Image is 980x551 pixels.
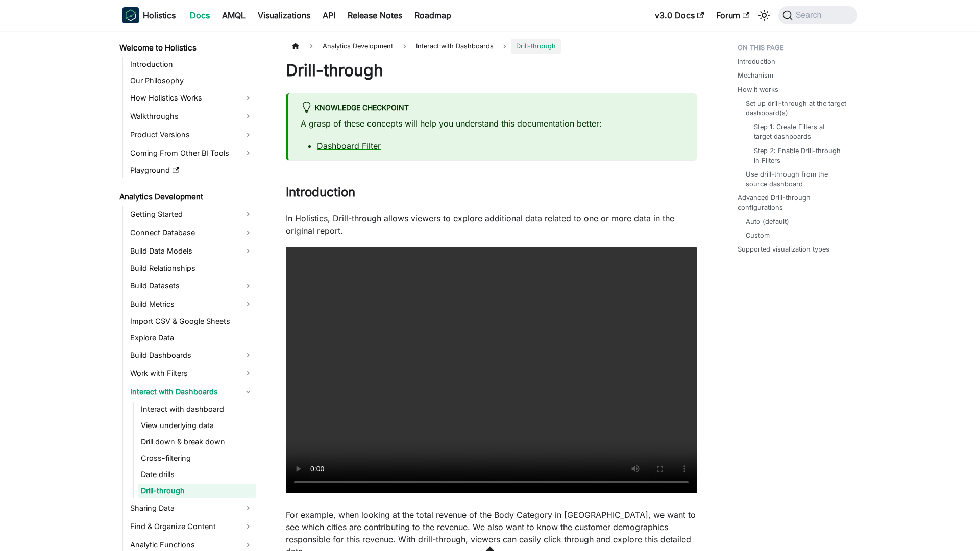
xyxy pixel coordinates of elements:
a: Connect Database [127,224,256,241]
a: Cross-filtering [138,451,256,465]
a: Build Metrics [127,296,256,312]
a: Home page [286,39,305,54]
a: Supported visualization types [738,244,829,254]
a: Drill down & break down [138,435,256,449]
span: Drill-through [511,39,561,54]
a: Our Philosophy [127,73,256,88]
a: Getting Started [127,206,256,222]
a: Docs [184,7,216,23]
a: Playground [127,163,256,178]
nav: Breadcrumbs [286,39,697,54]
div: Knowledge Checkpoint [301,102,684,115]
a: How Holistics Works [127,90,256,106]
a: Advanced Drill-through configurations [738,193,851,212]
a: Work with Filters [127,365,256,382]
a: Mechanism [738,70,773,80]
a: Step 2: Enable Drill-through in Filters [754,146,843,165]
a: HolisticsHolisticsHolistics [122,7,176,23]
a: Custom [746,231,770,240]
a: Set up drill-through at the target dashboard(s) [746,98,847,118]
a: Step 1: Create Filters at target dashboards [754,122,843,141]
a: Visualizations [252,7,316,23]
a: Walkthroughs [127,108,256,124]
a: Build Datasets [127,278,256,294]
a: Coming From Other BI Tools [127,145,256,161]
b: Holistics [143,9,176,21]
a: Build Relationships [127,261,256,275]
h2: Introduction [286,185,697,204]
a: Introduction [127,57,256,71]
a: Forum [710,7,755,23]
span: Search [793,11,828,20]
a: How it works [738,85,778,94]
a: View underlying data [138,418,256,433]
a: Interact with Dashboards [127,384,256,400]
span: Interact with Dashboards [411,39,499,54]
a: v3.0 Docs [649,7,710,23]
a: Build Data Models [127,243,256,259]
button: Search (Command+K) [778,6,857,24]
a: Auto (default) [746,217,789,227]
a: Release Notes [341,7,408,23]
a: Interact with dashboard [138,402,256,416]
a: Welcome to Holistics [116,41,256,55]
video: Your browser does not support embedding video, but you can . [286,247,697,493]
a: Date drills [138,467,256,482]
a: Sharing Data [127,500,256,516]
a: Dashboard Filter [317,141,381,151]
a: Product Versions [127,127,256,143]
a: Import CSV & Google Sheets [127,314,256,329]
a: Use drill-through from the source dashboard [746,169,847,189]
button: Switch between dark and light mode (currently system mode) [756,7,772,23]
a: Build Dashboards [127,347,256,363]
a: API [316,7,341,23]
a: Roadmap [408,7,457,23]
a: Drill-through [138,484,256,498]
img: Holistics [122,7,139,23]
a: Explore Data [127,331,256,345]
p: In Holistics, Drill-through allows viewers to explore additional data related to one or more data... [286,212,697,237]
h1: Drill-through [286,60,697,81]
a: AMQL [216,7,252,23]
a: Analytics Development [116,190,256,204]
span: Analytics Development [317,39,398,54]
a: Find & Organize Content [127,518,256,535]
p: A grasp of these concepts will help you understand this documentation better: [301,117,684,130]
nav: Docs sidebar [112,31,265,551]
a: Introduction [738,57,775,66]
